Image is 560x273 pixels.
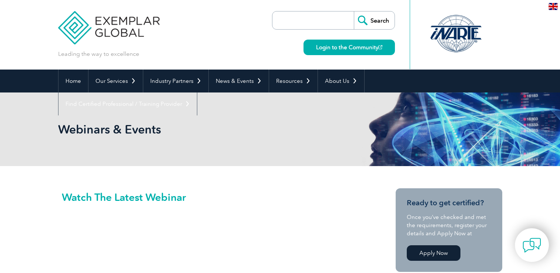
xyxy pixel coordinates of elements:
[58,70,88,92] a: Home
[269,70,318,92] a: Resources
[304,40,395,55] a: Login to the Community
[523,236,541,255] img: contact-chat.png
[378,45,382,49] img: open_square.png
[549,3,558,10] img: en
[209,70,269,92] a: News & Events
[407,213,491,237] p: Once you’ve checked and met the requirements, register your details and Apply Now at
[58,122,342,136] h1: Webinars & Events
[88,70,143,92] a: Our Services
[62,192,365,202] h2: Watch The Latest Webinar
[58,92,197,115] a: Find Certified Professional / Training Provider
[143,70,208,92] a: Industry Partners
[407,245,460,261] a: Apply Now
[407,198,491,208] h3: Ready to get certified?
[318,70,364,92] a: About Us
[354,11,395,29] input: Search
[58,50,139,58] p: Leading the way to excellence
